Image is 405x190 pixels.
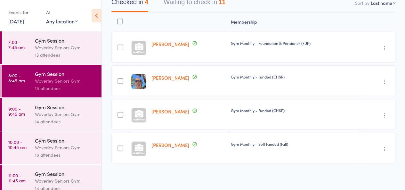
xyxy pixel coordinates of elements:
div: Gym Monthly - Funded (CHSP) [231,108,357,113]
div: Gym Monthly - Self Funded (Full) [231,141,357,147]
div: At [46,7,78,18]
div: Waverley Seniors Gym [35,111,96,118]
div: Gym Session [35,70,96,77]
div: Gym Monthly - Funded (CHSP) [231,74,357,79]
a: [PERSON_NAME] [151,41,189,47]
time: 7:00 - 7:45 am [8,39,25,50]
a: [PERSON_NAME] [151,142,189,148]
img: image1754198606.png [131,74,146,89]
div: 13 attendees [35,51,96,59]
a: 7:00 -7:45 amGym SessionWaverley Seniors Gym13 attendees [2,31,101,64]
a: 8:00 -8:45 amGym SessionWaverley Seniors Gym15 attendees [2,65,101,97]
div: Any location [46,18,78,25]
div: 15 attendees [35,85,96,92]
div: Gym Session [35,103,96,111]
time: 8:00 - 8:45 am [8,73,25,83]
a: 9:00 -9:45 amGym SessionWaverley Seniors Gym14 attendees [2,98,101,131]
a: [DATE] [8,18,24,25]
div: Waverley Seniors Gym [35,77,96,85]
div: Gym Session [35,137,96,144]
div: Waverley Seniors Gym [35,44,96,51]
div: 14 attendees [35,118,96,125]
div: Gym Session [35,170,96,177]
time: 11:00 - 11:45 am [8,173,26,183]
div: Events for [8,7,40,18]
div: Waverley Seniors Gym [35,177,96,185]
a: [PERSON_NAME] [151,108,189,115]
time: 10:00 - 10:45 am [8,139,27,150]
a: [PERSON_NAME] [151,74,189,81]
div: Waverley Seniors Gym [35,144,96,151]
div: Membership [228,15,359,29]
div: 16 attendees [35,151,96,159]
time: 9:00 - 9:45 am [8,106,25,116]
div: Gym Session [35,37,96,44]
a: 10:00 -10:45 amGym SessionWaverley Seniors Gym16 attendees [2,131,101,164]
div: Gym Monthly - Foundation & Pensioner (FUP) [231,40,357,46]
